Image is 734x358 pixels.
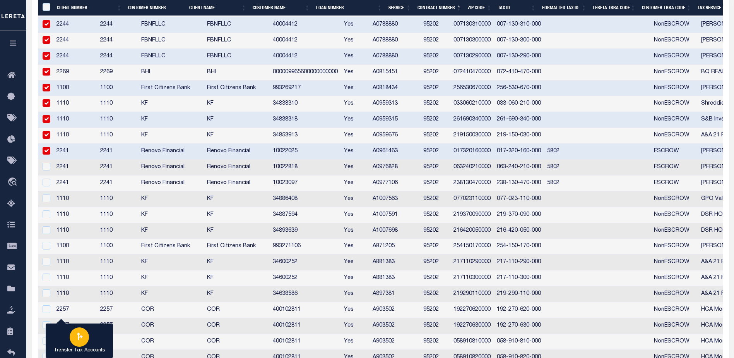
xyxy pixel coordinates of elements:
[341,255,370,270] td: Yes
[420,334,450,350] td: 95202
[370,81,420,96] td: A0818434
[420,33,450,49] td: 95202
[544,144,594,160] td: 5802
[138,255,204,270] td: KF
[341,286,370,302] td: Yes
[270,239,341,255] td: 993271106
[651,81,698,96] td: NonESCROW
[651,112,698,128] td: NonESCROW
[420,81,450,96] td: 95202
[341,207,370,223] td: Yes
[138,286,204,302] td: KF
[370,160,420,176] td: A0976828
[341,176,370,191] td: Yes
[138,334,204,350] td: COR
[450,81,494,96] td: 256530670000
[204,17,270,33] td: FBNFLLC
[420,286,450,302] td: 95202
[341,33,370,49] td: Yes
[370,49,420,65] td: A0788880
[97,255,138,270] td: 1110
[450,33,494,49] td: 007130300000
[53,255,97,270] td: 1110
[138,270,204,286] td: KF
[270,270,341,286] td: 34600252
[450,255,494,270] td: 217110290000
[651,128,698,144] td: NonESCROW
[651,223,698,239] td: NonESCROW
[97,270,138,286] td: 1110
[53,191,97,207] td: 1110
[270,128,341,144] td: 34853913
[270,96,341,112] td: 34838310
[270,112,341,128] td: 34838318
[450,160,494,176] td: 063240210000
[138,49,204,65] td: FBNFLLC
[494,160,544,176] td: 063-240-210-000
[204,81,270,96] td: First Citizens Bank
[494,191,544,207] td: 077-023-110-000
[494,207,544,223] td: 219-370-090-000
[204,239,270,255] td: First Citizens Bank
[53,33,97,49] td: 2244
[270,207,341,223] td: 34887594
[341,96,370,112] td: Yes
[651,65,698,81] td: NonESCROW
[53,160,97,176] td: 2241
[341,128,370,144] td: Yes
[97,191,138,207] td: 1110
[370,302,420,318] td: A903502
[97,112,138,128] td: 1110
[370,223,420,239] td: A1007698
[270,334,341,350] td: 400102811
[651,144,698,160] td: ESCROW
[270,255,341,270] td: 34600252
[420,144,450,160] td: 95202
[138,81,204,96] td: First Citizens Bank
[53,286,97,302] td: 1110
[97,128,138,144] td: 1110
[97,207,138,223] td: 1110
[370,96,420,112] td: A0959313
[97,81,138,96] td: 1100
[97,17,138,33] td: 2244
[341,49,370,65] td: Yes
[370,334,420,350] td: A903502
[494,17,544,33] td: 007-130-310-000
[97,144,138,160] td: 2241
[97,176,138,191] td: 2241
[651,160,698,176] td: ESCROW
[494,255,544,270] td: 217-110-290-000
[651,239,698,255] td: NonESCROW
[494,112,544,128] td: 261-690-340-000
[204,286,270,302] td: KF
[420,270,450,286] td: 95202
[53,128,97,144] td: 1110
[341,144,370,160] td: Yes
[270,17,341,33] td: 40004412
[651,270,698,286] td: NonESCROW
[450,17,494,33] td: 007130310000
[341,239,370,255] td: Yes
[494,176,544,191] td: 238-130-470-000
[97,223,138,239] td: 1110
[138,207,204,223] td: KF
[138,33,204,49] td: FBNFLLC
[544,176,594,191] td: 5802
[420,176,450,191] td: 95202
[370,191,420,207] td: A1007563
[341,270,370,286] td: Yes
[270,176,341,191] td: 10023097
[204,223,270,239] td: KF
[204,128,270,144] td: KF
[204,207,270,223] td: KF
[97,334,138,350] td: 2257
[204,318,270,334] td: COR
[494,302,544,318] td: 192-270-620-000
[450,270,494,286] td: 217110300000
[97,49,138,65] td: 2244
[204,144,270,160] td: Renovo Financial
[370,112,420,128] td: A0959315
[341,318,370,334] td: Yes
[341,191,370,207] td: Yes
